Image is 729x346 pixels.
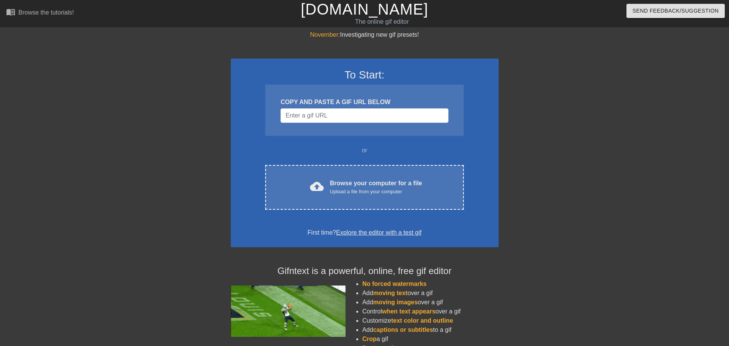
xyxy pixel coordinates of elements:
[373,299,418,305] span: moving images
[6,7,74,19] a: Browse the tutorials!
[373,326,433,333] span: captions or subtitles
[281,98,448,107] div: COPY AND PASTE A GIF URL BELOW
[241,69,489,82] h3: To Start:
[391,317,453,324] span: text color and outline
[18,9,74,16] div: Browse the tutorials!
[362,289,499,298] li: Add over a gif
[362,316,499,325] li: Customize
[281,108,448,123] input: Username
[330,188,422,196] div: Upload a file from your computer
[310,31,340,38] span: November:
[6,7,15,16] span: menu_book
[362,336,377,342] span: Crop
[362,325,499,335] li: Add to a gif
[330,179,422,196] div: Browse your computer for a file
[251,146,479,155] div: or
[231,266,499,277] h4: Gifntext is a powerful, online, free gif editor
[626,4,725,18] button: Send Feedback/Suggestion
[362,335,499,344] li: a gif
[241,228,489,237] div: First time?
[382,308,435,315] span: when text appears
[362,307,499,316] li: Control over a gif
[362,281,427,287] span: No forced watermarks
[373,290,408,296] span: moving text
[362,298,499,307] li: Add over a gif
[336,229,421,236] a: Explore the editor with a test gif
[231,30,499,39] div: Investigating new gif presets!
[231,286,346,337] img: football_small.gif
[633,6,719,16] span: Send Feedback/Suggestion
[301,1,428,18] a: [DOMAIN_NAME]
[310,180,324,193] span: cloud_upload
[247,17,517,26] div: The online gif editor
